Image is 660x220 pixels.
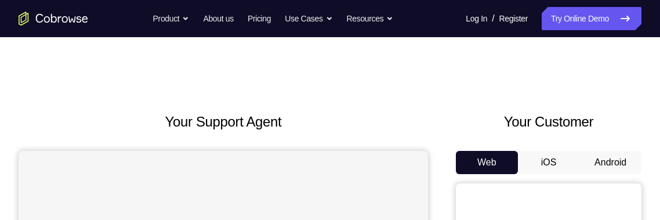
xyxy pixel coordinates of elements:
[248,7,271,30] a: Pricing
[19,111,428,132] h2: Your Support Agent
[499,7,528,30] a: Register
[542,7,641,30] a: Try Online Demo
[203,7,233,30] a: About us
[456,111,641,132] h2: Your Customer
[285,7,332,30] button: Use Cases
[518,151,580,174] button: iOS
[19,12,88,26] a: Go to the home page
[466,7,487,30] a: Log In
[492,12,494,26] span: /
[153,7,190,30] button: Product
[347,7,394,30] button: Resources
[579,151,641,174] button: Android
[456,151,518,174] button: Web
